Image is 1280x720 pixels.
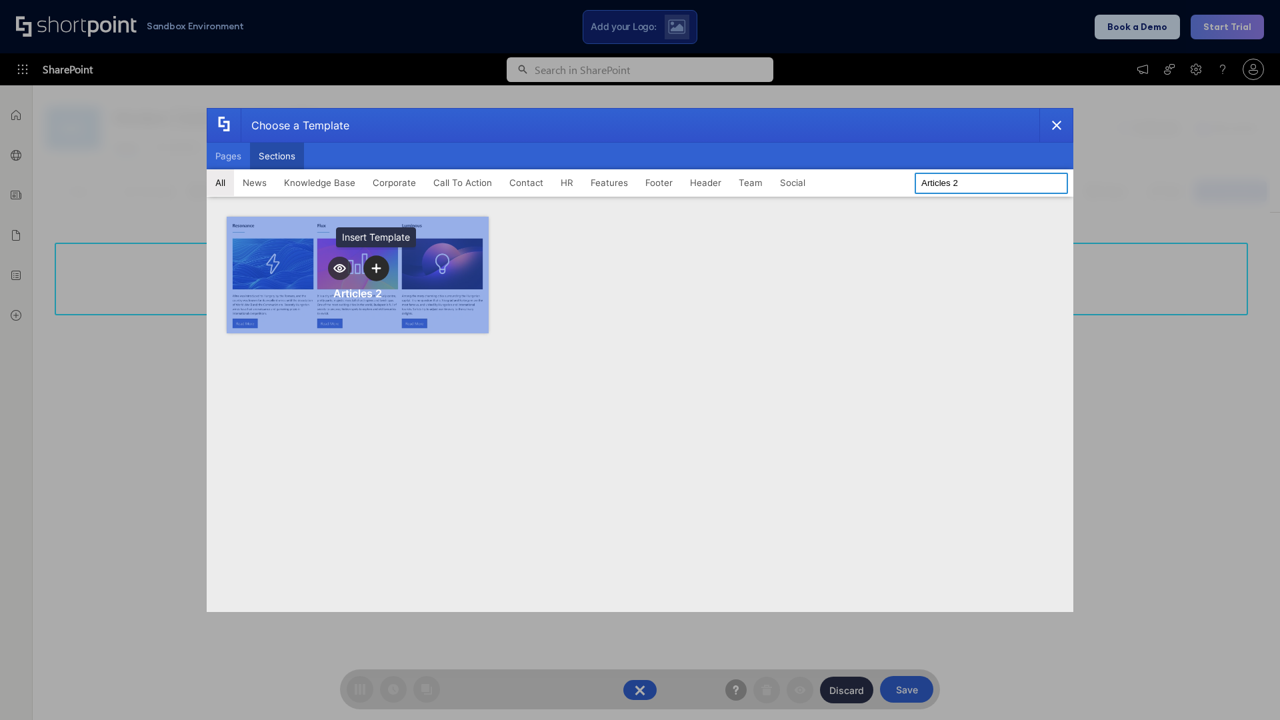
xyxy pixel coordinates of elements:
button: Call To Action [425,169,501,196]
div: Choose a Template [241,109,349,142]
button: Header [681,169,730,196]
button: Footer [637,169,681,196]
button: Corporate [364,169,425,196]
button: All [207,169,234,196]
button: News [234,169,275,196]
div: Articles 2 [333,287,382,300]
button: HR [552,169,582,196]
button: Features [582,169,637,196]
button: Contact [501,169,552,196]
iframe: Chat Widget [1213,656,1280,720]
button: Social [771,169,814,196]
div: template selector [207,108,1073,612]
button: Sections [250,143,304,169]
button: Team [730,169,771,196]
input: Search [915,173,1068,194]
button: Knowledge Base [275,169,364,196]
button: Pages [207,143,250,169]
